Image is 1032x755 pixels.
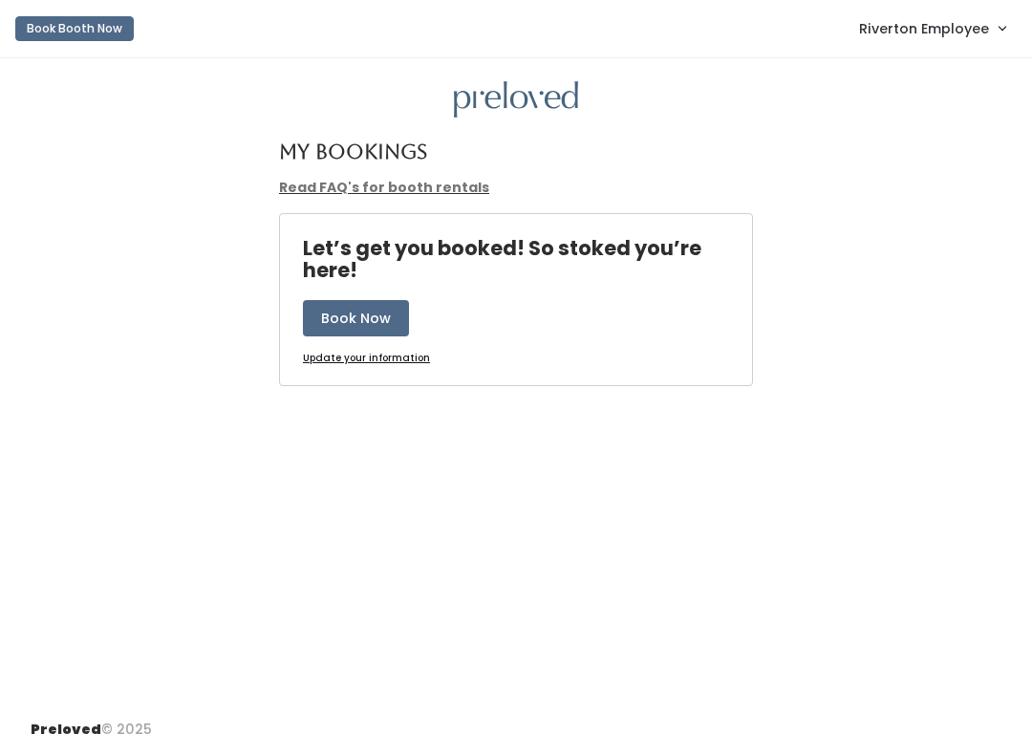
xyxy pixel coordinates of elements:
[303,300,409,336] button: Book Now
[840,8,1024,49] a: Riverton Employee
[15,8,134,50] a: Book Booth Now
[303,237,752,281] h4: Let’s get you booked! So stoked you’re here!
[31,704,152,740] div: © 2025
[859,18,989,39] span: Riverton Employee
[279,178,489,197] a: Read FAQ's for booth rentals
[279,140,427,162] h4: My Bookings
[303,352,430,366] a: Update your information
[31,720,101,739] span: Preloved
[303,351,430,365] u: Update your information
[454,81,578,119] img: preloved logo
[15,16,134,41] button: Book Booth Now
